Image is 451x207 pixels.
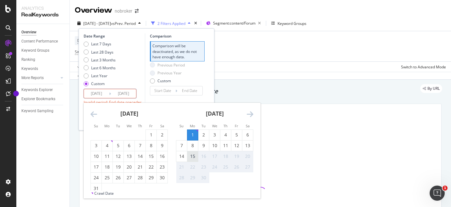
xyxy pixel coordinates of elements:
[187,172,198,183] td: Not available. Monday, September 29, 2025
[209,132,220,138] div: 3
[21,5,64,11] div: Analytics
[84,100,143,110] div: Invalid period: End date precedes start date
[21,96,65,102] a: Explorer Bookmarks
[198,140,209,151] td: Choose Tuesday, September 9, 2025 as your check-out date. It’s available.
[91,162,102,172] td: Choose Sunday, August 17, 2025 as your check-out date. It’s available.
[146,162,157,172] td: Choose Friday, August 22, 2025 as your check-out date. It’s available.
[231,151,242,162] td: Not available. Friday, September 19, 2025
[246,124,250,128] small: Sa
[149,124,153,128] small: Fr
[113,140,124,151] td: Choose Tuesday, August 5, 2025 as your check-out date. It’s available.
[120,110,138,117] strong: [DATE]
[231,129,242,140] td: Choose Friday, September 5, 2025 as your check-out date. It’s available.
[209,140,220,151] td: Choose Wednesday, September 10, 2025 as your check-out date. It’s available.
[198,172,209,183] td: Not available. Tuesday, September 30, 2025
[278,21,306,26] div: Keyword Groups
[149,18,193,28] button: 2 Filters Applied
[124,142,135,149] div: 6
[209,164,220,170] div: 24
[91,183,102,194] td: Choose Sunday, August 31, 2025 as your check-out date. It’s available.
[176,164,187,170] div: 21
[21,47,65,54] a: Keyword Groups
[231,132,242,138] div: 5
[84,103,260,191] div: Calendar
[187,129,198,140] td: Selected as start date. Monday, September 1, 2025
[21,56,65,63] a: Ranking
[135,151,146,162] td: Choose Thursday, August 14, 2025 as your check-out date. It’s available.
[91,175,102,181] div: 24
[21,38,58,45] div: Content Performance
[157,162,168,172] td: Choose Saturday, August 23, 2025 as your check-out date. It’s available.
[150,70,185,76] div: Previous Year
[124,164,135,170] div: 20
[231,164,242,170] div: 26
[220,140,231,151] td: Choose Thursday, September 11, 2025 as your check-out date. It’s available.
[198,142,209,149] div: 9
[209,151,220,162] td: Not available. Wednesday, September 17, 2025
[94,191,114,196] div: Crawl Date
[102,172,113,183] td: Choose Monday, August 25, 2025 as your check-out date. It’s available.
[187,151,198,162] td: Choose Monday, September 15, 2025 as your check-out date. It’s available.
[91,57,116,63] div: Last 3 Months
[113,175,124,181] div: 26
[220,151,231,162] td: Not available. Thursday, September 18, 2025
[146,164,157,170] div: 22
[157,62,185,68] div: Previous Period
[21,66,38,72] div: Keywords
[91,151,102,162] td: Choose Sunday, August 10, 2025 as your check-out date. It’s available.
[157,175,168,181] div: 30
[231,142,242,149] div: 12
[157,172,168,183] td: Choose Saturday, August 30, 2025 as your check-out date. It’s available.
[102,151,113,162] td: Choose Monday, August 11, 2025 as your check-out date. It’s available.
[113,162,124,172] td: Choose Tuesday, August 19, 2025 as your check-out date. It’s available.
[242,142,253,149] div: 13
[242,129,253,140] td: Choose Saturday, September 6, 2025 as your check-out date. It’s available.
[84,41,116,47] div: Last 7 Days
[220,153,231,159] div: 18
[102,140,113,151] td: Choose Monday, August 4, 2025 as your check-out date. It’s available.
[124,175,135,181] div: 27
[198,162,209,172] td: Not available. Tuesday, September 23, 2025
[135,153,146,159] div: 14
[220,129,231,140] td: Choose Thursday, September 4, 2025 as your check-out date. It’s available.
[91,140,102,151] td: Choose Sunday, August 3, 2025 as your check-out date. It’s available.
[157,132,168,138] div: 2
[427,87,440,90] span: By URL
[77,38,89,43] span: Device
[135,175,146,181] div: 28
[21,87,53,93] div: Keywords Explorer
[187,140,198,151] td: Choose Monday, September 8, 2025 as your check-out date. It’s available.
[104,124,110,128] small: Mo
[146,140,157,151] td: Choose Friday, August 8, 2025 as your check-out date. It’s available.
[146,175,157,181] div: 29
[138,124,142,128] small: Th
[84,89,109,98] input: Start Date
[204,18,263,28] button: Segment:content/Forum
[124,140,135,151] td: Choose Wednesday, August 6, 2025 as your check-out date. It’s available.
[13,91,19,96] div: Tooltip anchor
[21,66,65,72] a: Keywords
[135,140,146,151] td: Choose Thursday, August 7, 2025 as your check-out date. It’s available.
[135,142,146,149] div: 7
[91,110,97,118] div: Move backward to switch to the previous month.
[91,142,102,149] div: 3
[242,164,253,170] div: 27
[102,153,113,159] div: 11
[75,18,143,28] button: [DATE] - [DATE]vsPrev. Period
[247,110,253,118] div: Move forward to switch to the next month.
[190,124,195,128] small: Mo
[135,162,146,172] td: Choose Thursday, August 21, 2025 as your check-out date. It’s available.
[209,129,220,140] td: Choose Wednesday, September 3, 2025 as your check-out date. It’s available.
[111,21,136,26] span: vs Prev. Period
[102,164,113,170] div: 18
[113,172,124,183] td: Choose Tuesday, August 26, 2025 as your check-out date. It’s available.
[150,33,205,39] div: Comparison
[21,108,65,114] a: Keyword Sampling
[146,129,157,140] td: Choose Friday, August 1, 2025 as your check-out date. It’s available.
[102,162,113,172] td: Choose Monday, August 18, 2025 as your check-out date. It’s available.
[401,64,446,70] div: Switch to Advanced Mode
[212,124,217,128] small: We
[157,140,168,151] td: Choose Saturday, August 9, 2025 as your check-out date. It’s available.
[220,164,231,170] div: 25
[94,124,98,128] small: Su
